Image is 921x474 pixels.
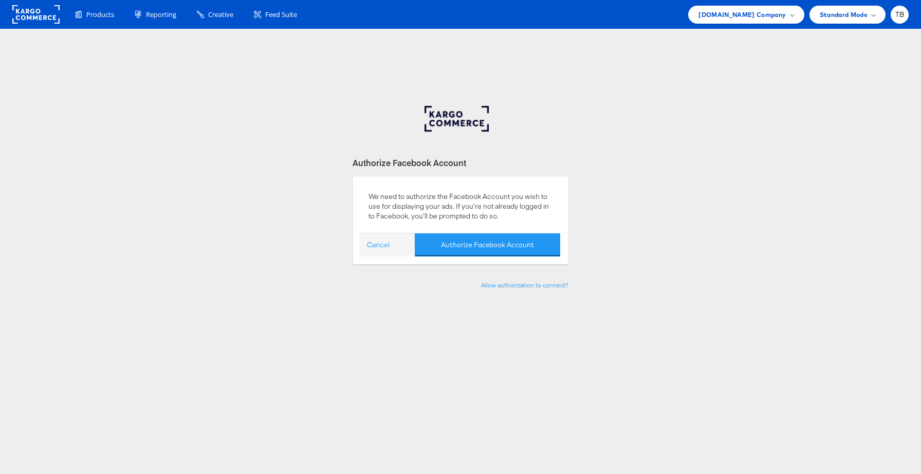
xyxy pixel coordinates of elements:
[353,157,568,169] div: Authorize Facebook Account
[698,9,786,20] span: [DOMAIN_NAME] Company
[415,233,560,257] button: Authorize Facebook Account
[146,10,176,20] span: Reporting
[367,240,390,250] a: Cancel
[820,9,868,20] span: Standard Mode
[895,11,905,18] span: TB
[86,10,114,20] span: Products
[208,10,233,20] span: Creative
[265,10,297,20] span: Feed Suite
[369,192,552,221] p: We need to authorize the Facebook Account you wish to use for displaying your ads. If you’re not ...
[481,281,568,289] a: Allow authorization to connect?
